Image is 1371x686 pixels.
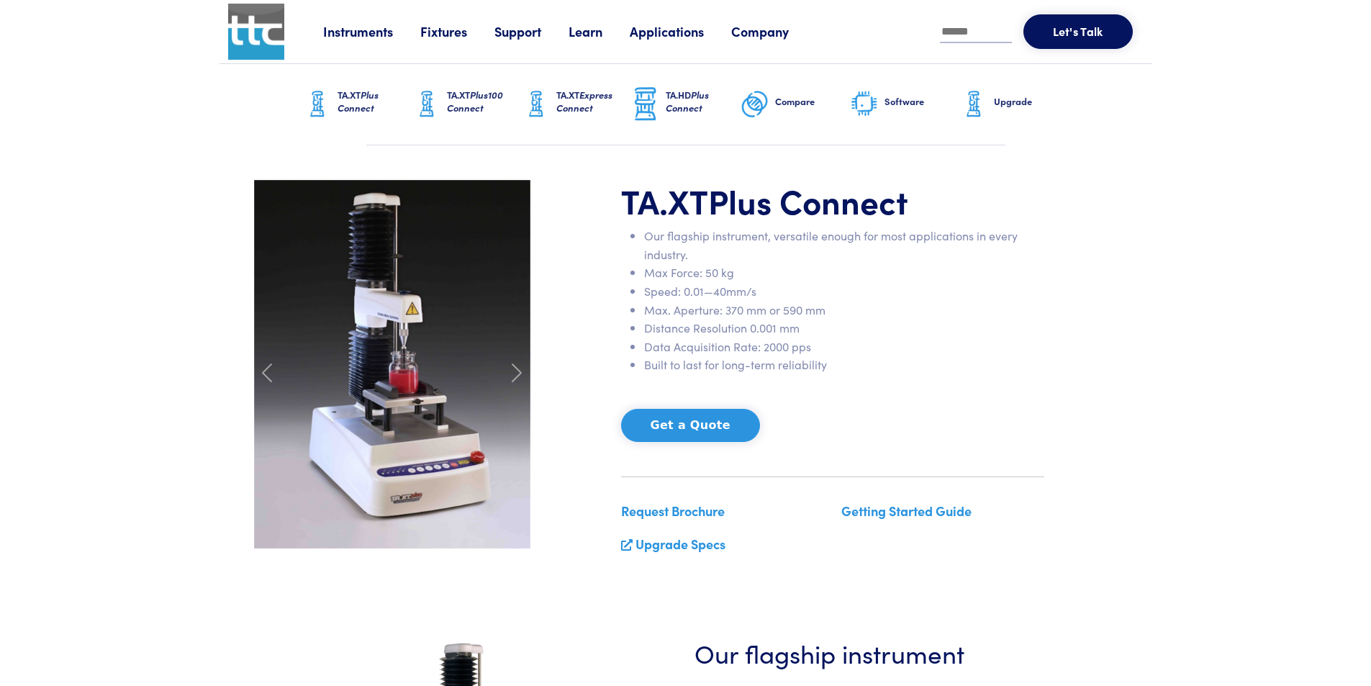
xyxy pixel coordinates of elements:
span: Plus Connect [338,88,379,114]
li: Built to last for long-term reliability [644,356,1044,374]
span: Express Connect [556,88,612,114]
a: TA.XTPlus Connect [303,64,412,145]
h6: TA.XT [338,89,412,114]
a: TA.XTPlus100 Connect [412,64,522,145]
li: Speed: 0.01—40mm/s [644,282,1044,301]
a: Fixtures [420,22,494,40]
span: Plus Connect [666,88,709,114]
a: Upgrade [959,64,1069,145]
img: software-graphic.png [850,89,879,119]
img: ttc_logo_1x1_v1.0.png [228,4,284,60]
a: Learn [569,22,630,40]
img: carousel-ta-xt-plus-bloom.jpg [254,180,530,549]
button: Get a Quote [621,409,760,442]
img: ta-xt-graphic.png [303,86,332,122]
h6: TA.XT [447,89,522,114]
li: Distance Resolution 0.001 mm [644,319,1044,338]
a: Compare [741,64,850,145]
img: compare-graphic.png [741,86,769,122]
h6: Software [884,95,959,108]
h3: Our flagship instrument [694,635,971,670]
a: Software [850,64,959,145]
a: Support [494,22,569,40]
li: Max. Aperture: 370 mm or 590 mm [644,301,1044,320]
a: Instruments [323,22,420,40]
span: Plus100 Connect [447,88,503,114]
span: Plus Connect [708,177,908,223]
button: Let's Talk [1023,14,1133,49]
a: Request Brochure [621,502,725,520]
img: ta-xt-graphic.png [959,86,988,122]
img: ta-hd-graphic.png [631,86,660,123]
a: Getting Started Guide [841,502,972,520]
h6: TA.XT [556,89,631,114]
a: Company [731,22,816,40]
li: Max Force: 50 kg [644,263,1044,282]
li: Data Acquisition Rate: 2000 pps [644,338,1044,356]
img: ta-xt-graphic.png [522,86,551,122]
a: TA.HDPlus Connect [631,64,741,145]
h6: Upgrade [994,95,1069,108]
img: ta-xt-graphic.png [412,86,441,122]
a: Upgrade Specs [635,535,725,553]
h6: TA.HD [666,89,741,114]
a: Applications [630,22,731,40]
h1: TA.XT [621,180,1044,222]
a: TA.XTExpress Connect [522,64,631,145]
h6: Compare [775,95,850,108]
li: Our flagship instrument, versatile enough for most applications in every industry. [644,227,1044,263]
